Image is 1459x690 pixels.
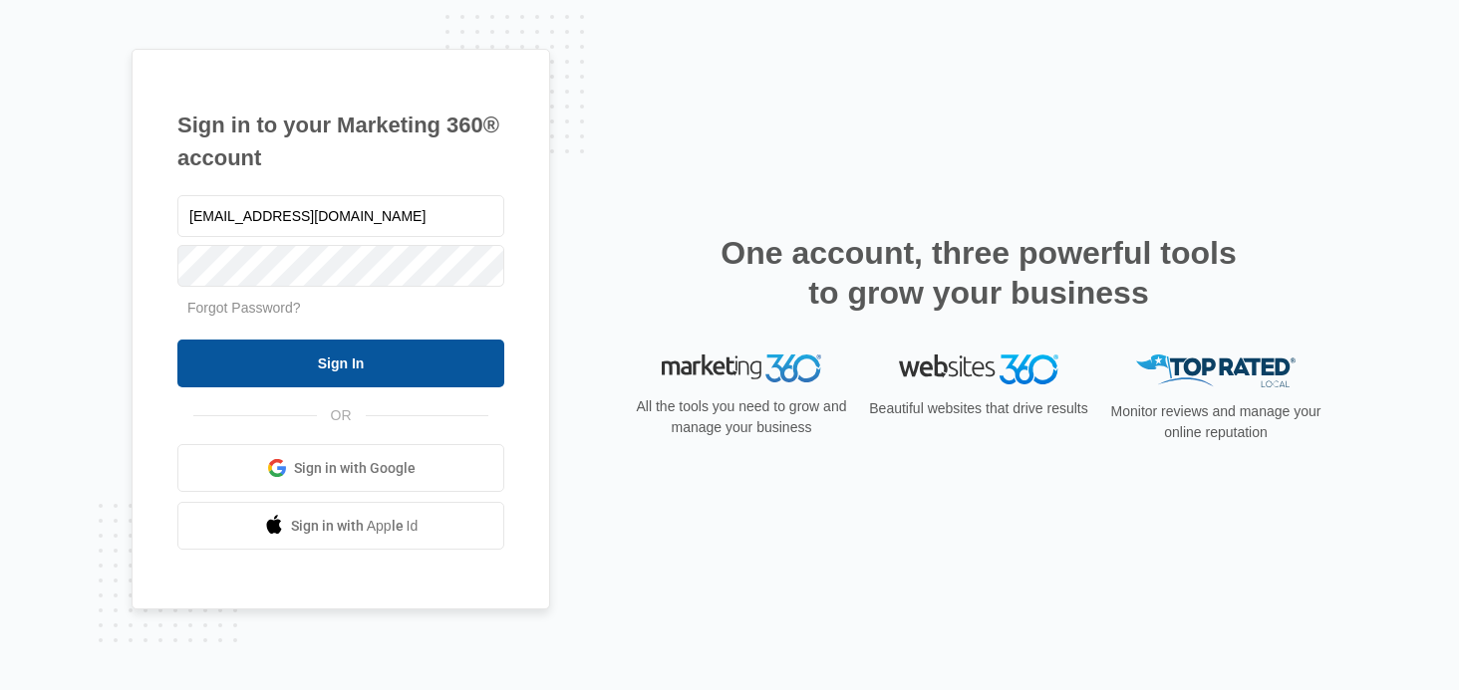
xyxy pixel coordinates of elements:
img: Marketing 360 [662,354,821,382]
p: Monitor reviews and manage your online reputation [1104,401,1327,443]
span: Sign in with Google [294,458,416,479]
input: Email [177,195,504,237]
h2: One account, three powerful tools to grow your business [715,233,1243,313]
a: Sign in with Google [177,444,504,492]
input: Sign In [177,340,504,387]
a: Forgot Password? [187,300,301,316]
p: All the tools you need to grow and manage your business [630,396,853,438]
a: Sign in with Apple Id [177,502,504,550]
img: Top Rated Local [1136,354,1296,387]
img: Websites 360 [899,354,1058,383]
span: Sign in with Apple Id [291,516,419,537]
span: OR [317,405,366,426]
h1: Sign in to your Marketing 360® account [177,109,504,174]
p: Beautiful websites that drive results [867,398,1090,419]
